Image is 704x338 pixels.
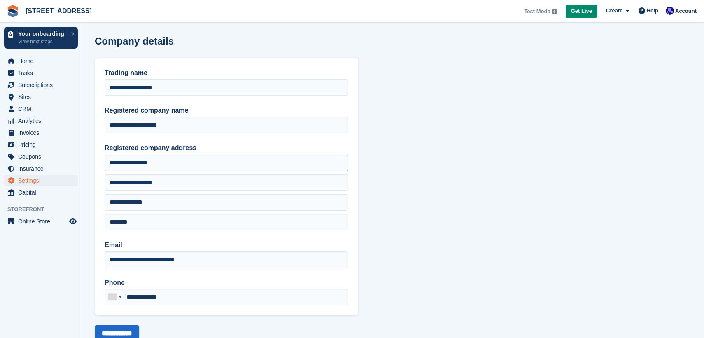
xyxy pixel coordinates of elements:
[18,103,68,115] span: CRM
[4,115,78,127] a: menu
[105,143,348,153] label: Registered company address
[4,127,78,138] a: menu
[4,27,78,49] a: Your onboarding View next steps
[4,187,78,198] a: menu
[4,103,78,115] a: menu
[4,67,78,79] a: menu
[18,67,68,79] span: Tasks
[4,151,78,162] a: menu
[4,175,78,186] a: menu
[18,91,68,103] span: Sites
[18,38,67,45] p: View next steps
[105,240,348,250] label: Email
[675,7,697,15] span: Account
[18,127,68,138] span: Invoices
[18,151,68,162] span: Coupons
[18,31,67,37] p: Your onboarding
[524,7,550,16] span: Test Mode
[68,216,78,226] a: Preview store
[4,91,78,103] a: menu
[18,139,68,150] span: Pricing
[7,5,19,17] img: stora-icon-8386f47178a22dfd0bd8f6a31ec36ba5ce8667c1dd55bd0f319d3a0aa187defe.svg
[4,55,78,67] a: menu
[4,163,78,174] a: menu
[95,35,174,47] h1: Company details
[571,7,592,15] span: Get Live
[22,4,95,18] a: [STREET_ADDRESS]
[18,175,68,186] span: Settings
[552,9,557,14] img: icon-info-grey-7440780725fd019a000dd9b08b2336e03edf1995a4989e88bcd33f0948082b44.svg
[18,55,68,67] span: Home
[7,205,82,214] span: Storefront
[105,106,348,115] label: Registered company name
[18,187,68,198] span: Capital
[4,79,78,91] a: menu
[18,79,68,91] span: Subscriptions
[18,216,68,227] span: Online Store
[105,278,348,288] label: Phone
[647,7,658,15] span: Help
[18,163,68,174] span: Insurance
[606,7,622,15] span: Create
[666,7,674,15] img: Jem Plester
[105,68,348,78] label: Trading name
[566,5,597,18] a: Get Live
[18,115,68,127] span: Analytics
[4,216,78,227] a: menu
[4,139,78,150] a: menu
